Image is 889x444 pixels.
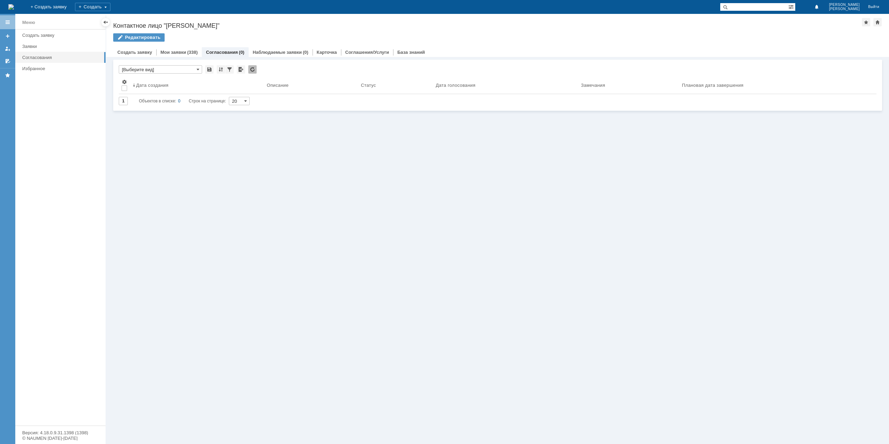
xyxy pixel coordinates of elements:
div: Сохранить вид [205,65,214,74]
div: Дата голосования [436,83,475,88]
a: Согласования [206,50,238,55]
div: Дата создания [136,83,168,88]
a: Создать заявку [117,50,152,55]
th: Статус [358,76,433,94]
div: (0) [239,50,244,55]
div: Создать заявку [22,33,101,38]
a: Мои заявки [160,50,186,55]
div: Согласования [22,55,101,60]
div: Фильтрация... [225,65,234,74]
a: Наблюдаемые заявки [253,50,302,55]
div: Сортировка... [217,65,225,74]
i: Строк на странице: [139,97,226,105]
div: Сделать домашней страницей [873,18,882,26]
div: (0) [303,50,308,55]
a: Соглашения/Услуги [345,50,389,55]
div: Добавить в избранное [862,18,870,26]
div: Контактное лицо "[PERSON_NAME]" [113,22,862,29]
span: [PERSON_NAME] [829,7,860,11]
div: Замечания [581,83,605,88]
div: Заявки [22,44,101,49]
div: Плановая дата завершения [682,83,743,88]
div: Создать [75,3,110,11]
div: Версия: 4.18.0.9.31.1398 (1398) [22,430,99,435]
th: Дата голосования [433,76,578,94]
a: Заявки [19,41,104,52]
span: Настройки [122,79,127,85]
a: Согласования [19,52,104,63]
a: Мои заявки [2,43,13,54]
div: Описание [267,83,289,88]
div: Обновлять список [248,65,257,74]
a: База знаний [397,50,425,55]
th: Дата создания [130,76,264,94]
a: Создать заявку [2,31,13,42]
div: Меню [22,18,35,27]
div: Скрыть меню [101,18,110,26]
div: (338) [187,50,198,55]
div: 0 [178,97,181,105]
span: Объектов в списке: [139,99,176,103]
div: Избранное [22,66,94,71]
a: Создать заявку [19,30,104,41]
span: Расширенный поиск [788,3,795,10]
span: [PERSON_NAME] [829,3,860,7]
a: Карточка [317,50,337,55]
div: © NAUMEN [DATE]-[DATE] [22,436,99,441]
div: Статус [361,83,376,88]
div: Экспорт списка [237,65,245,74]
img: logo [8,4,14,10]
a: Мои согласования [2,56,13,67]
a: Перейти на домашнюю страницу [8,4,14,10]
